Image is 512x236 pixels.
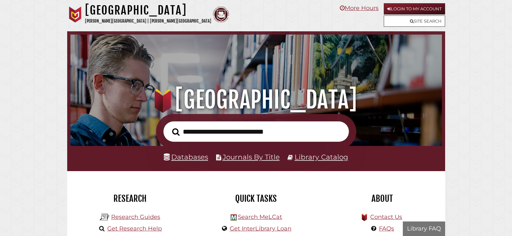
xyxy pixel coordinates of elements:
a: Site Search [384,15,445,27]
a: Login to My Account [384,3,445,15]
a: FAQs [379,225,394,232]
h1: [GEOGRAPHIC_DATA] [78,86,434,114]
img: Hekman Library Logo [231,214,237,221]
h2: Research [72,193,188,204]
h1: [GEOGRAPHIC_DATA] [85,3,211,17]
p: [PERSON_NAME][GEOGRAPHIC_DATA] | [PERSON_NAME][GEOGRAPHIC_DATA] [85,17,211,25]
a: Contact Us [370,213,402,221]
h2: Quick Tasks [198,193,314,204]
a: Get InterLibrary Loan [230,225,291,232]
img: Calvin University [67,6,83,23]
a: Research Guides [111,213,160,221]
a: More Hours [340,5,379,12]
i: Search [172,128,180,136]
a: Library Catalog [295,153,348,161]
a: Search MeLCat [238,213,282,221]
a: Databases [164,153,208,161]
img: Calvin Theological Seminary [213,6,229,23]
img: Hekman Library Logo [100,212,110,222]
a: Journals By Title [223,153,280,161]
a: Get Research Help [107,225,162,232]
button: Search [169,126,183,138]
h2: About [324,193,440,204]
